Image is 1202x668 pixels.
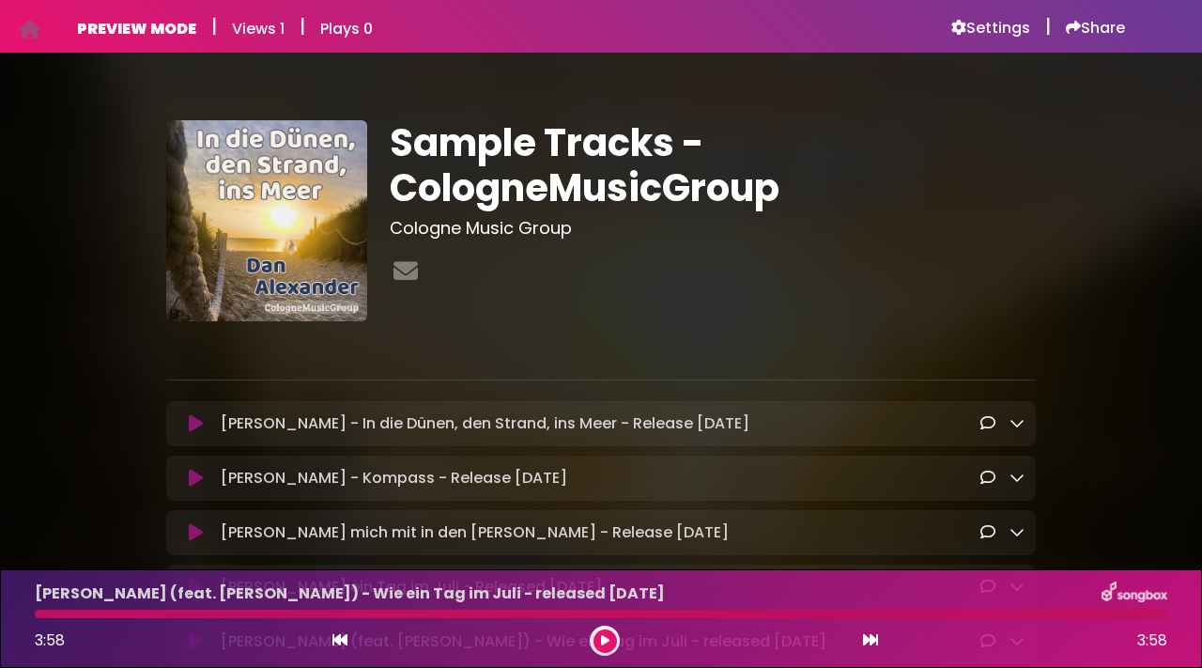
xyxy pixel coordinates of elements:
img: bgj7mgdFQGSuPvDuPcUW [166,120,367,321]
p: [PERSON_NAME] mich mit in den [PERSON_NAME] - Release [DATE] [221,521,729,544]
h6: Views 1 [232,20,285,38]
span: 3:58 [35,629,65,651]
a: Settings [951,19,1030,38]
h5: | [300,15,305,38]
h6: PREVIEW MODE [77,20,196,38]
p: [PERSON_NAME] (feat. [PERSON_NAME]) - Wie ein Tag im Juli - released [DATE] [35,583,665,605]
img: songbox-logo-white.png [1102,582,1167,606]
h5: | [211,15,217,38]
p: [PERSON_NAME] - In die Dünen, den Strand, ins Meer - Release [DATE] [221,412,749,435]
h5: | [1045,15,1051,38]
h6: Plays 0 [320,20,373,38]
a: Share [1066,19,1125,38]
h1: Sample Tracks - CologneMusicGroup [390,120,1037,210]
h3: Cologne Music Group [390,218,1037,239]
p: [PERSON_NAME] - Kompass - Release [DATE] [221,467,567,489]
span: 3:58 [1137,629,1167,652]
